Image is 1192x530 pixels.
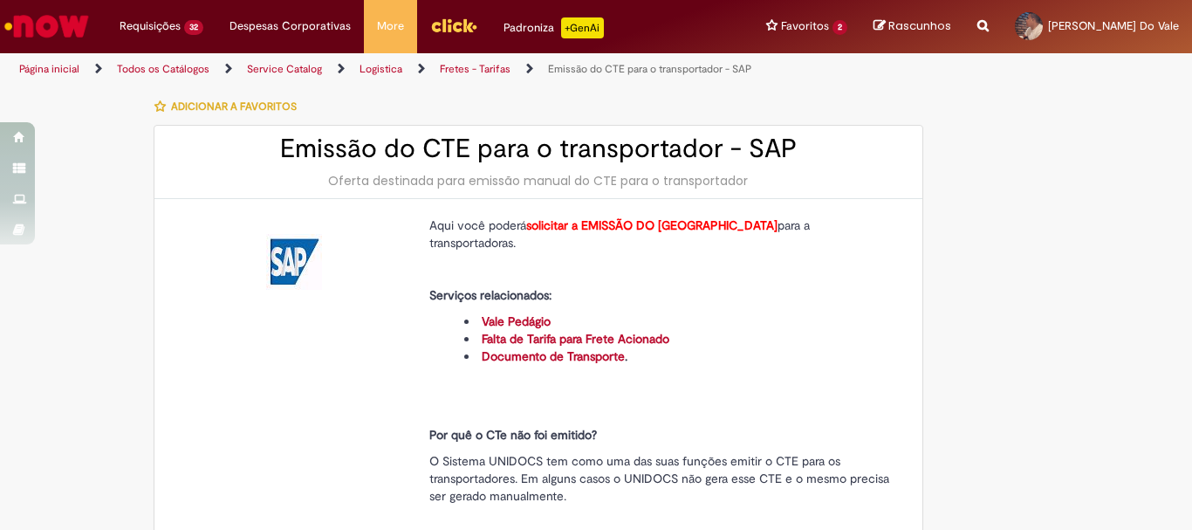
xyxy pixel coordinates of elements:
[172,172,905,189] div: Oferta destinada para emissão manual do CTE para o transportador
[360,62,402,76] a: Logistica
[440,62,510,76] a: Fretes - Tarifas
[526,217,778,233] strong: solicitar a EMISSÃO DO [GEOGRAPHIC_DATA]
[377,17,404,35] span: More
[548,62,751,76] a: Emissão do CTE para o transportador - SAP
[120,17,181,35] span: Requisições
[504,17,604,38] div: Padroniza
[117,62,209,76] a: Todos os Catálogos
[266,234,322,290] img: Emissão do CTE para o transportador - SAP
[13,53,782,86] ul: Trilhas de página
[873,18,951,35] a: Rascunhos
[229,17,351,35] span: Despesas Corporativas
[482,348,625,364] a: Documento de Transporte
[430,12,477,38] img: click_logo_yellow_360x200.png
[482,348,627,364] strong: .
[429,427,597,443] strong: Por quê o CTe não foi emitido?
[832,20,847,35] span: 2
[1048,18,1179,33] span: [PERSON_NAME] Do Vale
[172,134,905,163] h2: Emissão do CTE para o transportador - SAP
[19,62,79,76] a: Página inicial
[781,17,829,35] span: Favoritos
[171,100,297,114] span: Adicionar a Favoritos
[154,88,306,125] button: Adicionar a Favoritos
[2,9,92,44] img: ServiceNow
[429,452,892,505] p: O Sistema UNIDOCS tem como uma das suas funções emitir o CTE para os transportadores. Em alguns c...
[184,20,203,35] span: 32
[561,17,604,38] p: +GenAi
[482,313,551,329] a: Vale Pedágio
[888,17,951,34] span: Rascunhos
[429,217,892,251] p: Aqui você poderá para a transportadoras.
[429,287,551,303] strong: Serviços relacionados:
[482,331,669,347] a: Falta de Tarifa para Frete Acionado
[247,62,322,76] a: Service Catalog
